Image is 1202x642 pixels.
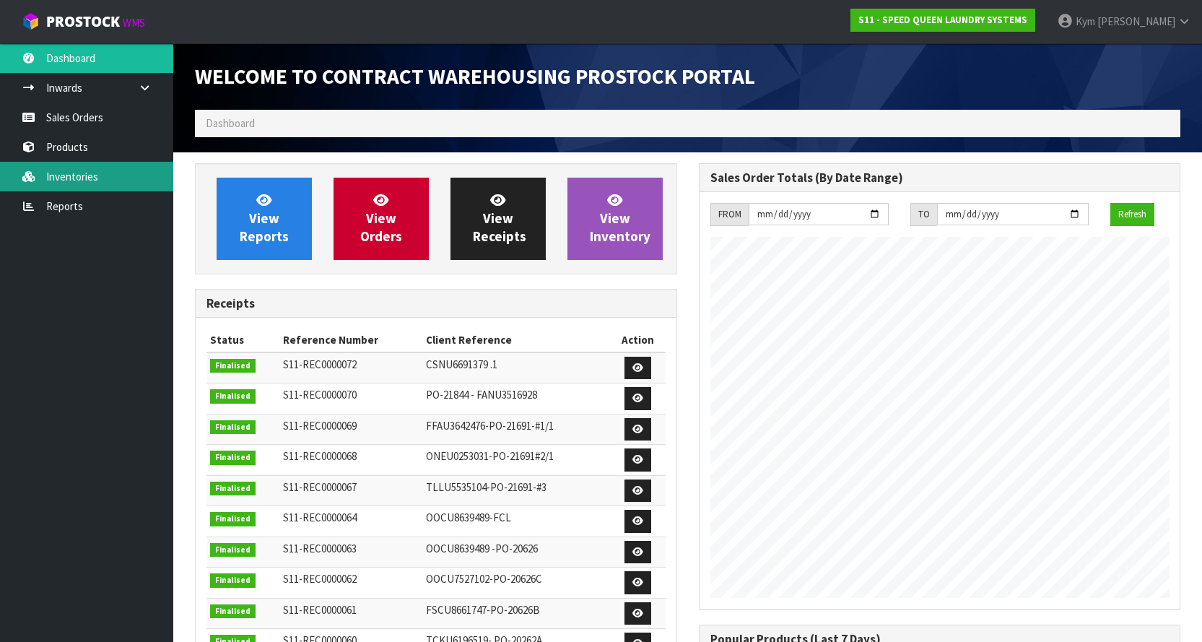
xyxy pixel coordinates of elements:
span: ONEU0253031-PO-21691#2/1 [426,449,554,463]
span: Finalised [210,389,256,404]
span: Finalised [210,573,256,588]
span: View Orders [360,191,402,246]
span: CSNU6691379 .1 [426,357,497,371]
small: WMS [123,16,145,30]
span: Finalised [210,359,256,373]
span: FFAU3642476-PO-21691-#1/1 [426,419,554,433]
h3: Sales Order Totals (By Date Range) [710,171,1170,185]
span: View Receipts [473,191,526,246]
span: Finalised [210,482,256,496]
span: PO-21844 - FANU3516928 [426,388,537,402]
span: S11-REC0000062 [283,572,357,586]
a: ViewInventory [567,178,663,260]
span: FSCU8661747-PO-20626B [426,603,540,617]
span: Welcome to Contract Warehousing ProStock Portal [195,63,755,90]
span: [PERSON_NAME] [1097,14,1175,28]
strong: S11 - SPEED QUEEN LAUNDRY SYSTEMS [858,14,1027,26]
a: ViewReports [217,178,312,260]
span: View Inventory [590,191,650,246]
span: S11-REC0000064 [283,511,357,524]
span: Finalised [210,451,256,465]
span: OOCU8639489 -PO-20626 [426,542,538,555]
span: Finalised [210,543,256,558]
span: Dashboard [206,116,255,130]
img: cube-alt.png [22,12,40,30]
span: Finalised [210,512,256,526]
th: Action [610,329,666,352]
span: S11-REC0000069 [283,419,357,433]
span: S11-REC0000067 [283,480,357,494]
span: ProStock [46,12,120,31]
button: Refresh [1110,203,1154,226]
th: Client Reference [422,329,610,352]
th: Status [206,329,279,352]
span: S11-REC0000070 [283,388,357,402]
a: ViewOrders [334,178,429,260]
th: Reference Number [279,329,422,352]
span: S11-REC0000063 [283,542,357,555]
span: S11-REC0000061 [283,603,357,617]
span: TLLU5535104-PO-21691-#3 [426,480,546,494]
span: View Reports [240,191,289,246]
span: S11-REC0000068 [283,449,357,463]
div: FROM [710,203,749,226]
span: Finalised [210,420,256,435]
span: Kym [1076,14,1095,28]
div: TO [910,203,937,226]
a: ViewReceipts [450,178,546,260]
span: S11-REC0000072 [283,357,357,371]
span: OOCU7527102-PO-20626C [426,572,542,586]
h3: Receipts [206,297,666,311]
span: Finalised [210,604,256,619]
span: OOCU8639489-FCL [426,511,511,524]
